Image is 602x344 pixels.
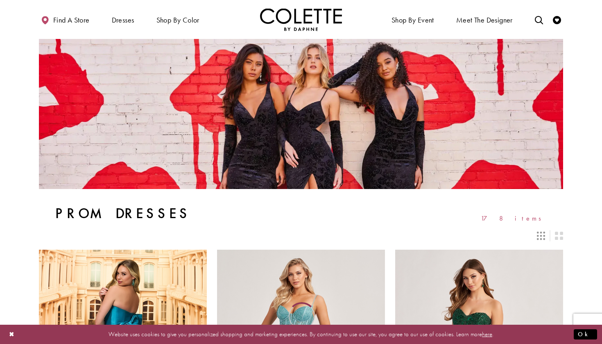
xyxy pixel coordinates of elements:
a: Visit Home Page [260,8,342,31]
span: Shop By Event [389,8,436,31]
button: Submit Dialog [574,329,597,339]
a: Meet the designer [454,8,515,31]
span: Dresses [112,16,134,24]
a: Find a store [39,8,91,31]
a: Toggle search [533,8,545,31]
img: Colette by Daphne [260,8,342,31]
span: Switch layout to 3 columns [537,232,545,240]
span: Shop by color [156,16,199,24]
span: Shop By Event [392,16,434,24]
h1: Prom Dresses [55,205,191,222]
div: Layout Controls [34,227,568,245]
span: Find a store [53,16,90,24]
span: 178 items [481,215,547,222]
a: here [482,330,492,338]
span: Shop by color [154,8,201,31]
button: Close Dialog [5,327,19,342]
a: Check Wishlist [551,8,563,31]
span: Dresses [110,8,136,31]
span: Switch layout to 2 columns [555,232,563,240]
p: Website uses cookies to give you personalized shopping and marketing experiences. By continuing t... [59,329,543,340]
span: Meet the designer [456,16,513,24]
